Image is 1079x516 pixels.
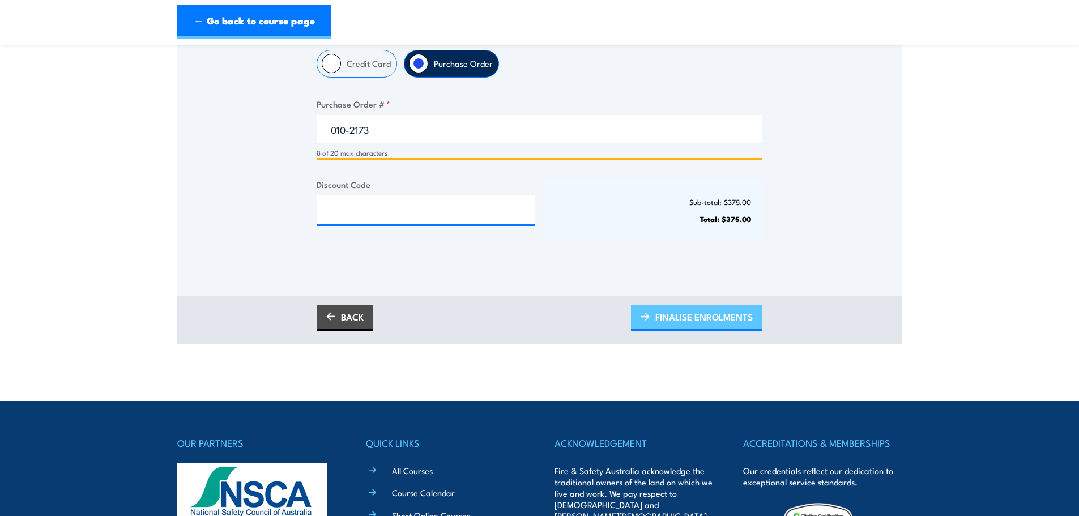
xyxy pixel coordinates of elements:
[392,487,455,498] a: Course Calendar
[317,97,762,110] label: Purchase Order #
[317,178,535,191] label: Discount Code
[700,213,751,224] strong: Total: $375.00
[631,305,762,331] a: FINALISE ENROLMENTS
[366,435,524,451] h4: QUICK LINKS
[177,435,336,451] h4: OUR PARTNERS
[743,435,902,451] h4: ACCREDITATIONS & MEMBERSHIPS
[341,50,396,77] label: Credit Card
[555,435,713,451] h4: ACKNOWLEDGEMENT
[177,5,331,39] a: ← Go back to course page
[317,305,373,331] a: BACK
[655,302,753,332] span: FINALISE ENROLMENTS
[392,464,433,476] a: All Courses
[428,50,498,77] label: Purchase Order
[556,198,752,206] p: Sub-total: $375.00
[743,465,902,488] p: Our credentials reflect our dedication to exceptional service standards.
[317,148,762,159] div: 8 of 20 max characters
